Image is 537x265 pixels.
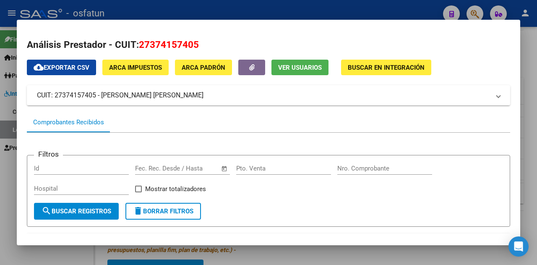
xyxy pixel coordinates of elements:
[133,206,143,216] mat-icon: delete
[135,165,169,172] input: Fecha inicio
[145,184,206,194] span: Mostrar totalizadores
[271,60,328,75] button: Ver Usuarios
[27,85,510,105] mat-expansion-panel-header: CUIT: 27374157405 - [PERSON_NAME] [PERSON_NAME]
[34,149,63,160] h3: Filtros
[175,60,232,75] button: ARCA Padrón
[220,164,229,173] button: Open calendar
[37,90,490,100] mat-panel-title: CUIT: 27374157405 - [PERSON_NAME] [PERSON_NAME]
[27,60,96,75] button: Exportar CSV
[508,236,529,257] div: Open Intercom Messenger
[102,60,169,75] button: ARCA Impuestos
[34,203,119,220] button: Buscar Registros
[34,64,89,71] span: Exportar CSV
[341,60,431,75] button: Buscar en Integración
[33,118,104,127] div: Comprobantes Recibidos
[125,203,201,220] button: Borrar Filtros
[34,62,44,72] mat-icon: cloud_download
[278,64,322,71] span: Ver Usuarios
[42,207,111,215] span: Buscar Registros
[133,207,193,215] span: Borrar Filtros
[42,206,52,216] mat-icon: search
[139,39,199,50] span: 27374157405
[177,165,217,172] input: Fecha fin
[27,38,510,52] h2: Análisis Prestador - CUIT:
[182,64,225,71] span: ARCA Padrón
[348,64,425,71] span: Buscar en Integración
[109,64,162,71] span: ARCA Impuestos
